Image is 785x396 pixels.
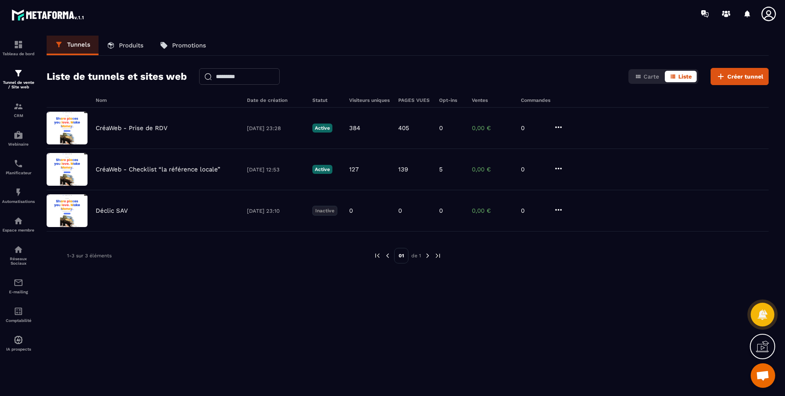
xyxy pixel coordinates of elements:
[47,153,87,186] img: image
[2,228,35,232] p: Espace membre
[2,113,35,118] p: CRM
[374,252,381,259] img: prev
[439,207,443,214] p: 0
[398,124,409,132] p: 405
[678,73,692,80] span: Liste
[312,206,337,216] p: Inactive
[2,62,35,95] a: formationformationTunnel de vente / Site web
[2,199,35,204] p: Automatisations
[349,97,390,103] h6: Visiteurs uniques
[96,124,168,132] p: CréaWeb - Prise de RDV
[2,210,35,239] a: automationsautomationsEspace membre
[521,124,545,132] p: 0
[13,40,23,49] img: formation
[521,207,545,214] p: 0
[172,42,206,49] p: Promotions
[47,36,99,55] a: Tunnels
[13,130,23,140] img: automations
[312,124,332,133] p: Active
[2,80,35,89] p: Tunnel de vente / Site web
[521,166,545,173] p: 0
[384,252,391,259] img: prev
[394,248,408,263] p: 01
[96,97,239,103] h6: Nom
[47,112,87,144] img: image
[2,272,35,300] a: emailemailE-mailing
[727,72,763,81] span: Créer tunnel
[247,208,304,214] p: [DATE] 23:10
[751,363,775,388] a: Ouvrir le chat
[2,153,35,181] a: schedulerschedulerPlanificateur
[2,124,35,153] a: automationsautomationsWebinaire
[665,71,697,82] button: Liste
[96,166,220,173] p: CréaWeb - Checklist “la référence locale”
[11,7,85,22] img: logo
[13,306,23,316] img: accountant
[247,97,304,103] h6: Date de création
[13,68,23,78] img: formation
[472,124,513,132] p: 0,00 €
[411,252,421,259] p: de 1
[349,207,353,214] p: 0
[2,290,35,294] p: E-mailing
[2,300,35,329] a: accountantaccountantComptabilité
[472,207,513,214] p: 0,00 €
[349,166,359,173] p: 127
[13,187,23,197] img: automations
[13,278,23,288] img: email
[47,194,87,227] img: image
[13,245,23,254] img: social-network
[2,34,35,62] a: formationformationTableau de bord
[2,347,35,351] p: IA prospects
[439,124,443,132] p: 0
[398,207,402,214] p: 0
[644,73,659,80] span: Carte
[424,252,431,259] img: next
[13,335,23,345] img: automations
[630,71,664,82] button: Carte
[247,166,304,173] p: [DATE] 12:53
[2,95,35,124] a: formationformationCRM
[312,165,332,174] p: Active
[711,68,769,85] button: Créer tunnel
[439,97,464,103] h6: Opt-ins
[434,252,442,259] img: next
[13,159,23,169] img: scheduler
[312,97,341,103] h6: Statut
[521,97,550,103] h6: Commandes
[13,101,23,111] img: formation
[398,166,408,173] p: 139
[47,68,187,85] h2: Liste de tunnels et sites web
[96,207,128,214] p: Déclic SAV
[2,239,35,272] a: social-networksocial-networkRéseaux Sociaux
[67,41,90,48] p: Tunnels
[2,171,35,175] p: Planificateur
[472,166,513,173] p: 0,00 €
[247,125,304,131] p: [DATE] 23:28
[13,216,23,226] img: automations
[152,36,214,55] a: Promotions
[2,181,35,210] a: automationsautomationsAutomatisations
[67,253,112,259] p: 1-3 sur 3 éléments
[2,256,35,265] p: Réseaux Sociaux
[398,97,431,103] h6: PAGES VUES
[2,318,35,323] p: Comptabilité
[2,52,35,56] p: Tableau de bord
[349,124,360,132] p: 384
[472,97,513,103] h6: Ventes
[439,166,443,173] p: 5
[99,36,152,55] a: Produits
[119,42,144,49] p: Produits
[2,142,35,146] p: Webinaire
